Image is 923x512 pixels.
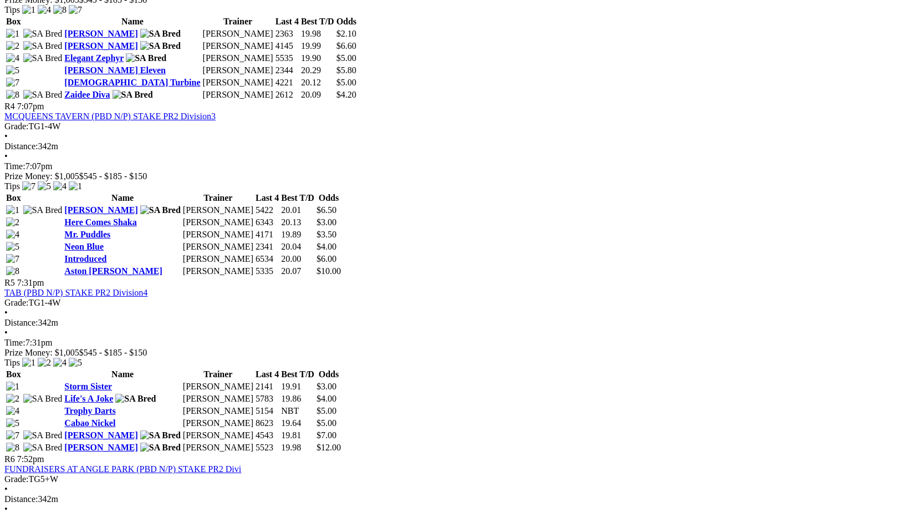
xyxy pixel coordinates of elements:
[115,394,156,404] img: SA Bred
[4,141,38,151] span: Distance:
[317,230,336,239] span: $3.50
[79,171,147,181] span: $545 - $185 - $150
[6,217,19,227] img: 2
[317,418,336,428] span: $5.00
[23,205,63,215] img: SA Bred
[23,41,63,51] img: SA Bred
[38,5,51,15] img: 4
[317,254,336,263] span: $6.00
[336,53,356,63] span: $5.00
[336,90,356,99] span: $4.20
[281,393,315,404] td: 19.86
[300,40,335,52] td: 19.99
[202,77,274,88] td: [PERSON_NAME]
[4,111,216,121] a: MCQUEENS TAVERN (PBD N/P) STAKE PR2 Division3
[182,369,254,380] th: Trainer
[275,77,299,88] td: 4221
[317,394,336,403] span: $4.00
[255,254,279,265] td: 6534
[17,278,44,287] span: 7:31pm
[6,369,21,379] span: Box
[6,254,19,264] img: 7
[317,443,341,452] span: $12.00
[4,121,919,131] div: TG1-4W
[64,430,137,440] a: [PERSON_NAME]
[6,443,19,453] img: 8
[336,41,356,50] span: $6.60
[182,393,254,404] td: [PERSON_NAME]
[4,102,15,111] span: R4
[4,318,919,328] div: 342m
[17,102,44,111] span: 7:07pm
[64,254,106,263] a: Introduced
[38,181,51,191] img: 5
[23,443,63,453] img: SA Bred
[64,29,137,38] a: [PERSON_NAME]
[4,298,29,307] span: Grade:
[64,65,166,75] a: [PERSON_NAME] Eleven
[281,192,315,204] th: Best T/D
[6,382,19,392] img: 1
[281,205,315,216] td: 20.01
[4,161,26,171] span: Time:
[4,121,29,131] span: Grade:
[4,494,38,504] span: Distance:
[6,266,19,276] img: 8
[317,205,336,215] span: $6.50
[202,89,274,100] td: [PERSON_NAME]
[275,89,299,100] td: 2612
[6,418,19,428] img: 5
[64,90,110,99] a: Zaidee Diva
[6,29,19,39] img: 1
[69,358,82,368] img: 5
[182,266,254,277] td: [PERSON_NAME]
[6,65,19,75] img: 5
[316,192,341,204] th: Odds
[275,65,299,76] td: 2344
[6,394,19,404] img: 2
[23,29,63,39] img: SA Bred
[4,181,20,191] span: Tips
[4,338,919,348] div: 7:31pm
[336,16,357,27] th: Odds
[281,217,315,228] td: 20.13
[69,181,82,191] img: 1
[182,254,254,265] td: [PERSON_NAME]
[64,230,110,239] a: Mr. Puddles
[4,358,20,367] span: Tips
[64,443,137,452] a: [PERSON_NAME]
[336,29,356,38] span: $2.10
[317,430,336,440] span: $7.00
[281,405,315,417] td: NBT
[281,229,315,240] td: 19.89
[6,53,19,63] img: 4
[275,16,299,27] th: Last 4
[281,254,315,265] td: 20.00
[64,406,115,415] a: Trophy Darts
[113,90,153,100] img: SA Bred
[336,65,356,75] span: $5.80
[281,266,315,277] td: 20.07
[281,430,315,441] td: 19.81
[4,484,8,494] span: •
[4,298,919,308] div: TG1-4W
[255,217,279,228] td: 6343
[317,217,336,227] span: $3.00
[140,205,181,215] img: SA Bred
[255,418,279,429] td: 8623
[53,358,67,368] img: 4
[317,266,341,276] span: $10.00
[6,78,19,88] img: 7
[281,241,315,252] td: 20.04
[255,205,279,216] td: 5422
[281,442,315,453] td: 19.98
[317,382,336,391] span: $3.00
[255,192,279,204] th: Last 4
[4,464,241,474] a: FUNDRAISERS AT ANGLE PARK (PBD N/P) STAKE PR2 Divi
[64,394,113,403] a: Life's A Joke
[300,53,335,64] td: 19.90
[4,318,38,327] span: Distance:
[4,348,919,358] div: Prize Money: $1,005
[22,181,35,191] img: 7
[182,381,254,392] td: [PERSON_NAME]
